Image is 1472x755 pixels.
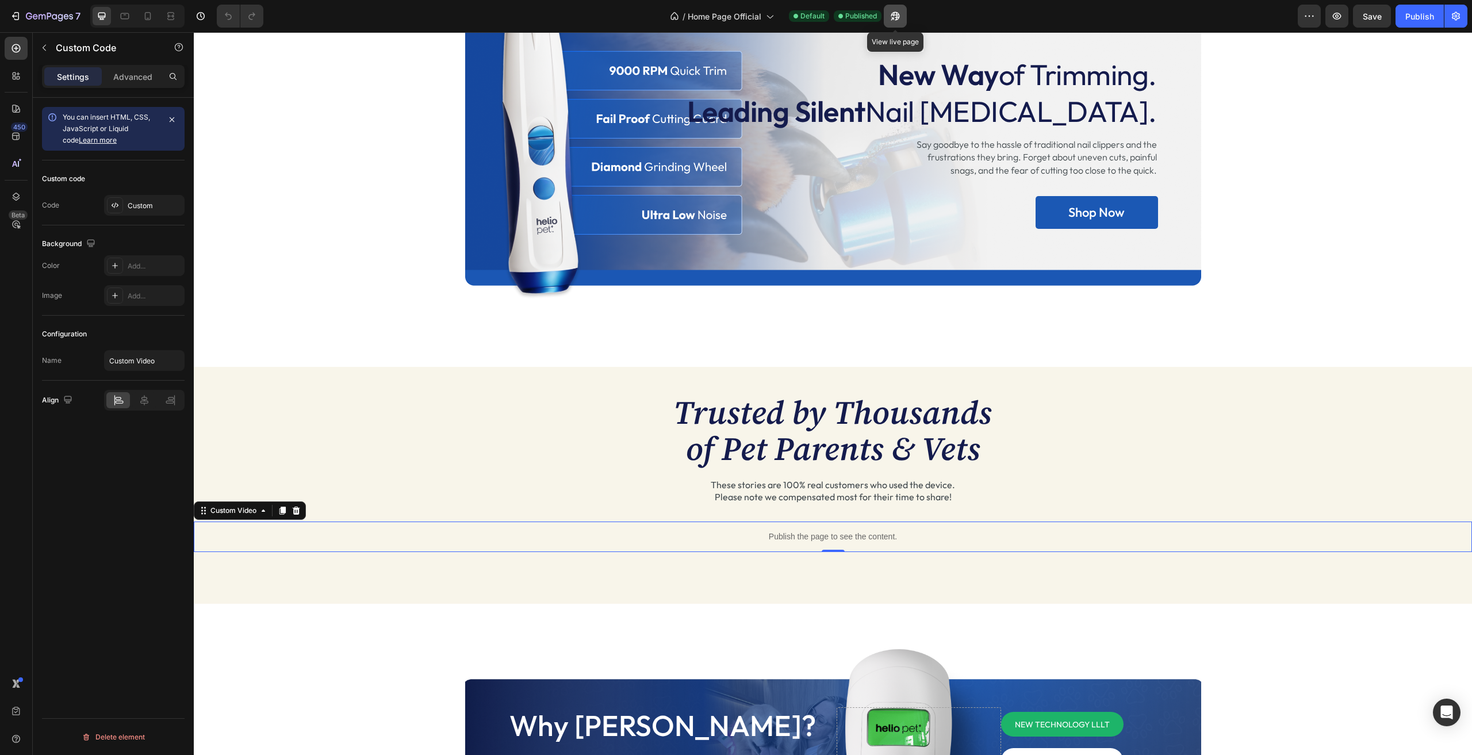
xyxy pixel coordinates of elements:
[683,10,685,22] span: /
[42,260,60,271] div: Color
[113,71,152,83] p: Advanced
[875,171,931,190] p: Shop Now
[42,728,185,746] button: Delete element
[807,680,930,704] button: <p>&nbsp;</p><p><span style="font-size:14px;">New Technology LLLT</span></p>
[42,355,62,366] div: Name
[42,329,87,339] div: Configuration
[217,5,263,28] div: Undo/Redo
[710,106,963,144] p: Say goodbye to the hassle of traditional nail clippers and the frustrations they bring. Forget ab...
[42,290,62,301] div: Image
[493,61,672,97] strong: Leading Silent
[79,136,117,144] a: Learn more
[128,201,182,211] div: Custom
[9,210,28,220] div: Beta
[11,122,28,132] div: 450
[42,174,85,184] div: Custom code
[1363,12,1382,21] span: Save
[42,393,75,408] div: Align
[492,61,964,98] h2: Nail [MEDICAL_DATA].
[807,716,929,741] button: <p><span style="font-size:15px;">Pain-free treatment</span></p>
[42,200,59,210] div: Code
[1353,5,1391,28] button: Save
[800,11,825,21] span: Default
[1405,10,1434,22] div: Publish
[517,447,761,470] span: These stories are 100% real customers who used the device. Please note we compensated most for th...
[56,41,154,55] p: Custom Code
[63,113,150,144] span: You can insert HTML, CSS, JavaScript or Liquid code
[42,236,98,252] div: Background
[845,11,877,21] span: Published
[842,164,964,197] a: Shop Now
[75,9,80,23] p: 7
[688,10,761,22] span: Home Page Official
[14,473,65,484] div: Custom Video
[57,71,89,83] p: Settings
[1433,699,1460,726] div: Open Intercom Messenger
[128,291,182,301] div: Add...
[315,675,643,712] h2: Why [PERSON_NAME]?
[467,358,812,439] h2: Trusted by Thousands of Pet Parents & Vets
[194,32,1472,755] iframe: Design area
[128,261,182,271] div: Add...
[821,687,916,697] span: New Technology LLLT
[1396,5,1444,28] button: Publish
[5,5,86,28] button: 7
[82,730,145,744] div: Delete element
